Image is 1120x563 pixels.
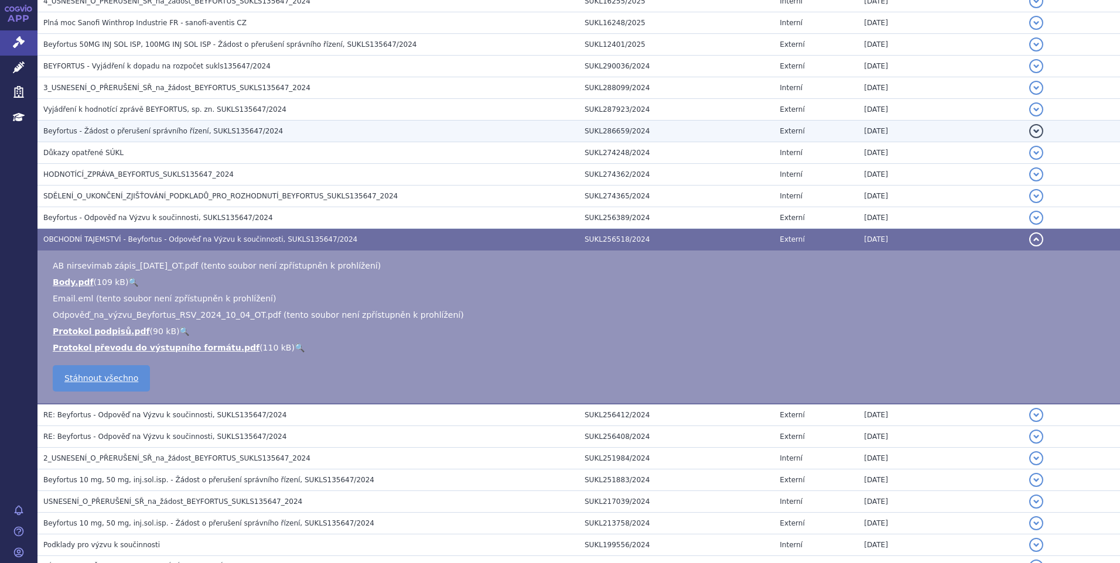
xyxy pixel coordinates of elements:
[1029,124,1043,138] button: detail
[579,404,774,426] td: SUKL256412/2024
[780,454,803,462] span: Interní
[1029,408,1043,422] button: detail
[53,261,381,270] span: AB nirsevimab zápis_[DATE]_OT.pdf (tento soubor není zpřístupněn k prohlížení)
[858,426,1023,448] td: [DATE]
[858,534,1023,556] td: [DATE]
[579,534,774,556] td: SUKL199556/2024
[43,235,357,243] span: OBCHODNÍ TAJEMSTVÍ - Beyfortus - Odpověď na Výzvu k součinnosti, SUKLS135647/2024
[858,513,1023,534] td: [DATE]
[858,34,1023,56] td: [DATE]
[1029,538,1043,552] button: detail
[53,294,276,303] span: Email.eml (tento soubor není zpřístupněn k prohlížení)
[780,84,803,92] span: Interní
[858,164,1023,186] td: [DATE]
[43,192,398,200] span: SDĚLENÍ_O_UKONČENÍ_ZJIŠŤOVÁNÍ_PODKLADŮ_PRO_ROZHODNUTÍ_BEYFORTUS_SUKLS135647_2024
[780,214,804,222] span: Externí
[780,476,804,484] span: Externí
[579,99,774,121] td: SUKL287923/2024
[780,432,804,441] span: Externí
[43,476,374,484] span: Beyfortus 10 mg, 50 mg, inj.sol.isp. - Žádost o přerušení správního řízení, SUKLS135647/2024
[43,149,124,157] span: Důkazy opatřené SÚKL
[43,214,273,222] span: Beyfortus - Odpověď na Výzvu k součinnosti, SUKLS135647/2024
[858,142,1023,164] td: [DATE]
[858,56,1023,77] td: [DATE]
[858,207,1023,229] td: [DATE]
[780,105,804,114] span: Externí
[579,12,774,34] td: SUKL16248/2025
[128,277,138,287] a: 🔍
[43,497,302,506] span: USNESENÍ_O_PŘERUŠENÍ_SŘ_na_žádost_BEYFORTUS_SUKLS135647_2024
[780,62,804,70] span: Externí
[43,411,286,419] span: RE: Beyfortus - Odpověď na Výzvu k součinnosti, SUKLS135647/2024
[43,454,310,462] span: 2_USNESENÍ_O_PŘERUŠENÍ_SŘ_na_žádost_BEYFORTUS_SUKLS135647_2024
[858,12,1023,34] td: [DATE]
[43,19,247,27] span: Plná moc Sanofi Winthrop Industrie FR - sanofi-aventis CZ
[1029,146,1043,160] button: detail
[53,342,1108,353] li: ( )
[43,105,286,114] span: Vyjádření k hodnotící zprávě BEYFORTUS, sp. zn. SUKLS135647/2024
[780,235,804,243] span: Externí
[97,277,125,287] span: 109 kB
[579,186,774,207] td: SUKL274365/2024
[1029,430,1043,444] button: detail
[579,142,774,164] td: SUKL274248/2024
[1029,451,1043,465] button: detail
[1029,102,1043,116] button: detail
[579,426,774,448] td: SUKL256408/2024
[780,127,804,135] span: Externí
[43,84,310,92] span: 3_USNESENÍ_O_PŘERUŠENÍ_SŘ_na_žádost_BEYFORTUS_SUKLS135647_2024
[858,121,1023,142] td: [DATE]
[579,469,774,491] td: SUKL251883/2024
[53,343,259,352] a: Protokol převodu do výstupního formátu.pdf
[53,325,1108,337] li: ( )
[858,404,1023,426] td: [DATE]
[1029,516,1043,530] button: detail
[1029,211,1043,225] button: detail
[1029,16,1043,30] button: detail
[579,207,774,229] td: SUKL256389/2024
[579,56,774,77] td: SUKL290036/2024
[858,491,1023,513] td: [DATE]
[1029,189,1043,203] button: detail
[579,121,774,142] td: SUKL286659/2024
[263,343,292,352] span: 110 kB
[858,186,1023,207] td: [DATE]
[43,127,283,135] span: Beyfortus - Žádost o přerušení správního řízení, SUKLS135647/2024
[579,77,774,99] td: SUKL288099/2024
[780,192,803,200] span: Interní
[579,491,774,513] td: SUKL217039/2024
[1029,495,1043,509] button: detail
[43,62,271,70] span: BEYFORTUS - Vyjádření k dopadu na rozpočet sukls135647/2024
[179,327,189,336] a: 🔍
[1029,167,1043,181] button: detail
[858,448,1023,469] td: [DATE]
[1029,81,1043,95] button: detail
[53,277,94,287] a: Body.pdf
[858,229,1023,250] td: [DATE]
[780,19,803,27] span: Interní
[43,432,286,441] span: RE: Beyfortus - Odpověď na Výzvu k součinnosti, SUKLS135647/2024
[780,541,803,549] span: Interní
[53,365,150,392] a: Stáhnout všechno
[858,99,1023,121] td: [DATE]
[43,170,234,178] span: HODNOTÍCÍ_ZPRÁVA_BEYFORTUS_SUKLS135647_2024
[579,513,774,534] td: SUKL213758/2024
[53,276,1108,288] li: ( )
[579,164,774,186] td: SUKL274362/2024
[579,229,774,250] td: SUKL256518/2024
[858,469,1023,491] td: [DATE]
[1029,232,1043,246] button: detail
[43,519,374,527] span: Beyfortus 10 mg, 50 mg, inj.sol.isp. - Žádost o přerušení správního řízení, SUKLS135647/2024
[780,497,803,506] span: Interní
[579,448,774,469] td: SUKL251984/2024
[780,149,803,157] span: Interní
[780,40,804,49] span: Externí
[858,77,1023,99] td: [DATE]
[153,327,176,336] span: 90 kB
[1029,59,1043,73] button: detail
[1029,37,1043,52] button: detail
[53,327,150,336] a: Protokol podpisů.pdf
[780,519,804,527] span: Externí
[780,170,803,178] span: Interní
[295,343,305,352] a: 🔍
